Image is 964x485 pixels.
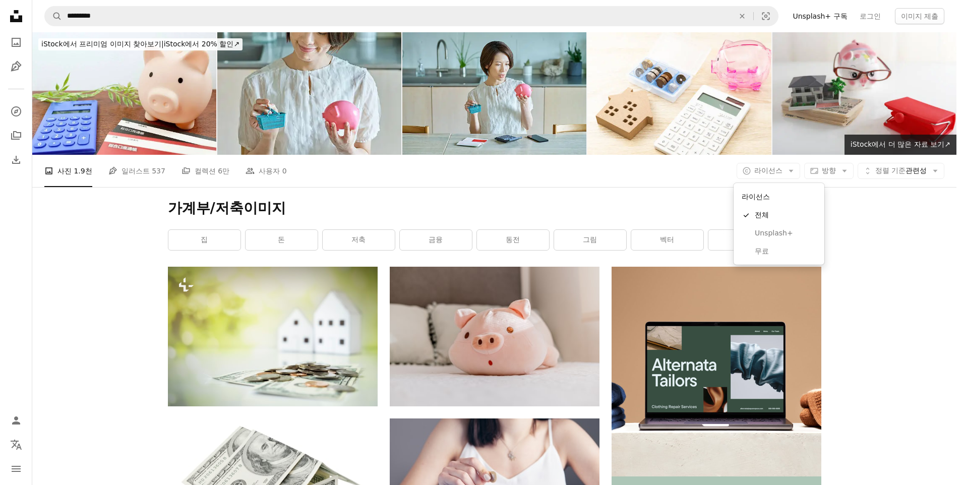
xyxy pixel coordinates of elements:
[755,228,816,238] span: Unsplash+
[755,247,816,257] span: 무료
[754,166,782,174] span: 라이선스
[734,183,824,265] div: 라이선스
[738,187,820,206] div: 라이선스
[737,163,800,179] button: 라이선스
[755,210,816,220] span: 전체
